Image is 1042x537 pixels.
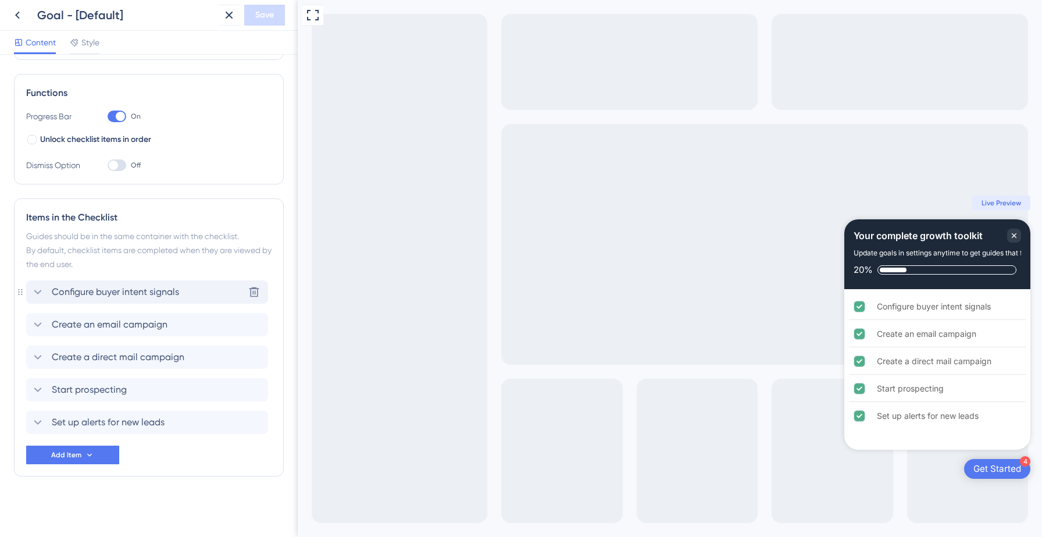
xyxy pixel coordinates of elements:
div: Checklist progress: 20% [556,265,723,275]
span: Create a direct mail campaign [52,350,184,364]
div: Start prospecting is complete. [551,376,728,402]
span: Unlock checklist items in order [40,133,151,147]
div: Close Checklist [709,229,723,243]
div: 20% [556,265,575,275]
div: Functions [26,86,272,100]
div: Set up alerts for new leads [579,409,681,423]
span: Style [81,35,99,49]
div: Dismiss Option [26,158,84,172]
div: Goal - [Default] [37,7,214,23]
div: Checklist items [547,289,733,451]
div: Progress Bar [26,109,84,123]
div: Configure buyer intent signals [579,300,693,314]
span: Save [255,8,274,22]
div: Items in the Checklist [26,211,272,225]
div: Create an email campaign [579,327,679,341]
div: Create a direct mail campaign [579,354,694,368]
div: Create an email campaign is complete. [551,321,728,347]
div: Update goals in settings anytime to get guides that fit your needs [556,247,767,259]
button: Add Item [26,446,119,464]
div: Your complete growth toolkit [556,229,685,243]
div: 4 [722,456,733,467]
div: Open Get Started checklist, remaining modules: 4 [666,459,733,479]
span: Live Preview [684,198,723,208]
span: Content [26,35,56,49]
span: Start prospecting [52,383,127,397]
span: Add Item [51,450,81,460]
button: Save [244,5,285,26]
div: Guides should be in the same container with the checklist. By default, checklist items are comple... [26,229,272,271]
div: Start prospecting [579,382,646,396]
span: Off [131,161,141,170]
div: Create a direct mail campaign is complete. [551,348,728,375]
div: Set up alerts for new leads is complete. [551,403,728,429]
div: Get Started [676,463,723,475]
div: Checklist Container [547,219,733,450]
div: Configure buyer intent signals is complete. [551,294,728,320]
span: Create an email campaign [52,318,167,332]
span: Set up alerts for new leads [52,415,165,429]
span: On [131,112,141,121]
span: Configure buyer intent signals [52,285,179,299]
